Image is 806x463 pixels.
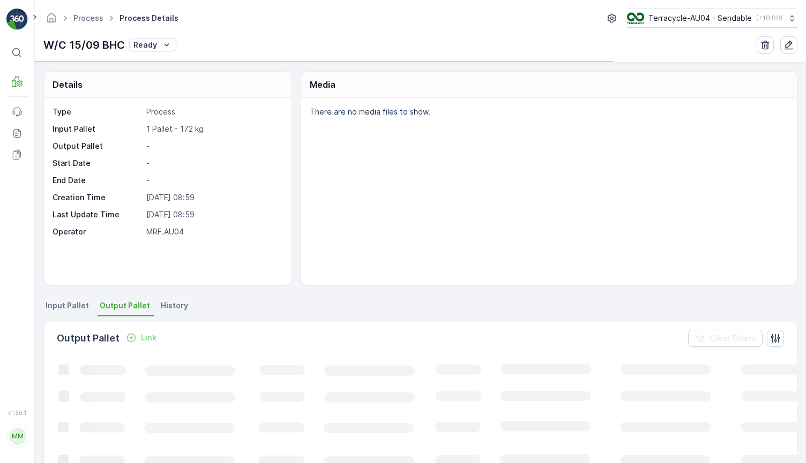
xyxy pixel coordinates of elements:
a: Process [73,13,103,22]
div: MM [9,428,26,445]
img: terracycle_logo.png [627,12,644,24]
p: Input Pallet [53,124,142,134]
p: Operator [53,226,142,237]
p: Output Pallet [53,141,142,151]
p: There are no media files to show. [310,107,786,117]
span: History [161,300,188,311]
button: Terracycle-AU04 - Sendable(+10:00) [627,9,797,28]
span: Input Pallet [46,300,89,311]
p: [DATE] 08:59 [146,192,280,203]
p: Type [53,107,142,117]
button: Ready [129,39,176,51]
span: Process Details [117,13,181,24]
p: Start Date [53,158,142,169]
p: Process [146,107,280,117]
p: - [146,141,280,151]
img: logo [6,9,28,30]
p: Terracycle-AU04 - Sendable [648,13,752,24]
p: Media [310,78,335,91]
p: 1 Pallet - 172 kg [146,124,280,134]
p: ( +10:00 ) [756,14,782,22]
p: MRF.AU04 [146,226,280,237]
p: Clear Filters [710,333,756,344]
button: Link [122,331,161,344]
p: Link [141,332,156,343]
p: End Date [53,175,142,186]
button: MM [6,418,28,454]
p: [DATE] 08:59 [146,209,280,220]
p: Output Pallet [57,331,120,346]
p: Last Update Time [53,209,142,220]
span: v 1.50.1 [6,409,28,416]
span: Output Pallet [100,300,150,311]
a: Homepage [46,16,57,25]
button: Clear Filters [688,330,763,347]
p: Details [53,78,83,91]
p: - [146,158,280,169]
p: Creation Time [53,192,142,203]
p: - [146,175,280,186]
p: W/C 15/09 BHC [43,37,125,53]
p: Ready [133,40,157,50]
